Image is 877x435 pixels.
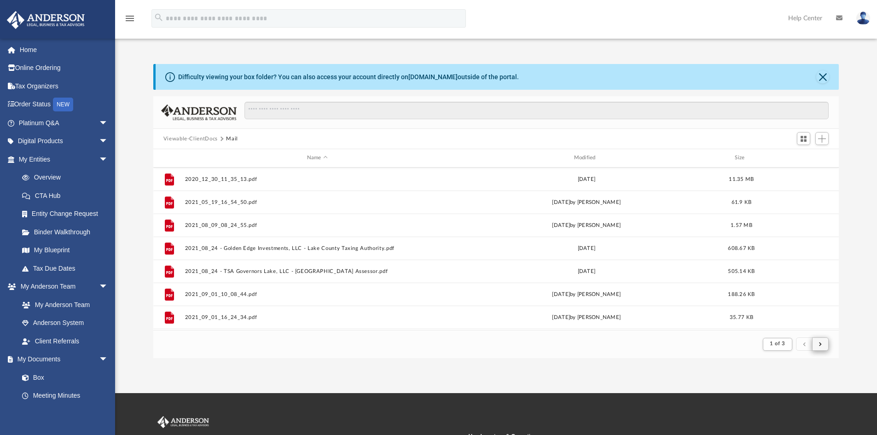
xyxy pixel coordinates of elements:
i: menu [124,13,135,24]
a: Binder Walkthrough [13,223,122,241]
div: Modified [453,154,719,162]
div: Difficulty viewing your box folder? You can also access your account directly on outside of the p... [178,72,519,82]
a: Meeting Minutes [13,387,117,405]
div: [DATE] by [PERSON_NAME] [454,313,719,321]
a: My Entitiesarrow_drop_down [6,150,122,168]
span: 1 of 3 [770,341,785,346]
button: 2021_05_19_16_54_50.pdf [185,199,450,205]
div: id [764,154,828,162]
span: 35.77 KB [730,314,753,319]
div: NEW [53,98,73,111]
a: [DOMAIN_NAME] [408,73,458,81]
button: Close [816,70,829,83]
button: 2021_08_09_08_24_55.pdf [185,222,450,228]
span: arrow_drop_down [99,278,117,296]
button: 2020_12_30_11_35_13.pdf [185,176,450,182]
div: [DATE] [454,267,719,275]
span: 11.35 MB [729,176,754,181]
div: [DATE] by [PERSON_NAME] [454,198,719,206]
div: grid [153,168,839,330]
span: 1.57 MB [731,222,752,227]
a: Overview [13,168,122,187]
span: arrow_drop_down [99,150,117,169]
i: search [154,12,164,23]
span: arrow_drop_down [99,132,117,151]
div: [DATE] by [PERSON_NAME] [454,221,719,229]
a: My Blueprint [13,241,117,260]
a: Order StatusNEW [6,95,122,114]
a: My Documentsarrow_drop_down [6,350,117,369]
a: CTA Hub [13,186,122,205]
button: 2021_08_24 - Golden Edge Investments, LLC - Lake County Taxing Authority.pdf [185,245,450,251]
span: 505.14 KB [728,268,755,273]
button: Switch to Grid View [797,132,811,145]
a: My Anderson Teamarrow_drop_down [6,278,117,296]
button: 2021_09_01_10_08_44.pdf [185,291,450,297]
a: menu [124,17,135,24]
img: Anderson Advisors Platinum Portal [4,11,87,29]
a: Box [13,368,113,387]
a: Home [6,41,122,59]
a: Anderson System [13,314,117,332]
a: Platinum Q&Aarrow_drop_down [6,114,122,132]
button: 2021_08_24 - TSA Governors Lake, LLC - [GEOGRAPHIC_DATA] Assessor.pdf [185,268,450,274]
button: Add [815,132,829,145]
div: [DATE] [454,244,719,252]
span: 61.9 KB [731,199,751,204]
div: [DATE] by [PERSON_NAME] [454,290,719,298]
span: 608.67 KB [728,245,755,250]
span: arrow_drop_down [99,350,117,369]
div: Size [723,154,760,162]
div: Name [184,154,449,162]
a: Client Referrals [13,332,117,350]
div: [DATE] [454,175,719,183]
button: Mail [226,135,238,143]
a: Tax Organizers [6,77,122,95]
img: Anderson Advisors Platinum Portal [156,416,211,428]
button: Viewable-ClientDocs [163,135,218,143]
button: 2021_09_01_16_24_34.pdf [185,314,450,320]
input: Search files and folders [244,102,829,119]
a: Digital Productsarrow_drop_down [6,132,122,151]
a: Tax Due Dates [13,259,122,278]
div: id [157,154,180,162]
a: Entity Change Request [13,205,122,223]
span: arrow_drop_down [99,114,117,133]
a: Online Ordering [6,59,122,77]
button: 1 of 3 [763,338,792,351]
span: 188.26 KB [728,291,755,296]
a: My Anderson Team [13,296,113,314]
img: User Pic [856,12,870,25]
